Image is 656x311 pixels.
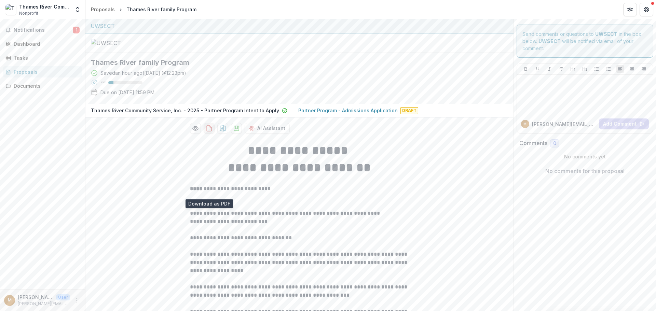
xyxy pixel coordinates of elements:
[217,123,228,134] button: download-proposal
[100,89,154,96] p: Due on [DATE] 11:59 PM
[3,38,82,50] a: Dashboard
[100,80,106,85] p: 15 %
[581,65,589,73] button: Heading 2
[14,40,77,47] div: Dashboard
[18,294,53,301] p: [PERSON_NAME][EMAIL_ADDRESS][DOMAIN_NAME]
[100,69,186,76] div: Saved an hour ago ( [DATE] @ 12:23pm )
[3,66,82,77] a: Proposals
[73,27,80,33] span: 1
[91,58,497,67] h2: Thames River family Program
[545,65,553,73] button: Italicize
[298,107,398,114] p: Partner Program - Admissions Application
[519,140,547,146] h2: Comments
[523,122,527,126] div: michaelv@trfp.org
[519,153,651,160] p: No comments yet
[5,4,16,15] img: Thames River Community Service, Inc.
[569,65,577,73] button: Heading 1
[599,118,649,129] button: Add Comment
[517,25,654,58] div: Send comments or questions to in the box below. will be notified via email of your comment.
[8,298,12,302] div: michaelv@trfp.org
[3,80,82,91] a: Documents
[18,301,70,307] p: [PERSON_NAME][EMAIL_ADDRESS][DOMAIN_NAME]
[522,65,530,73] button: Bold
[19,3,70,10] div: Thames River Community Service, Inc.
[126,6,196,13] div: Thames River family Program
[88,4,118,14] a: Proposals
[14,82,77,89] div: Documents
[538,38,561,44] strong: UWSECT
[245,123,290,134] button: AI Assistant
[73,296,81,305] button: More
[640,3,653,16] button: Get Help
[190,123,201,134] button: Preview c68a87e6-acd3-4c92-82b6-872ff95549df-1.pdf
[595,31,617,37] strong: UWSECT
[628,65,636,73] button: Align Center
[3,25,82,36] button: Notifications1
[73,3,82,16] button: Open entity switcher
[14,27,73,33] span: Notifications
[545,167,625,175] p: No comments for this proposal
[91,22,508,30] div: UWSECT
[231,123,242,134] button: download-proposal
[19,10,38,16] span: Nonprofit
[534,65,542,73] button: Underline
[604,65,613,73] button: Ordered List
[592,65,601,73] button: Bullet List
[3,52,82,63] a: Tasks
[56,294,70,300] p: User
[91,39,159,47] img: UWSECT
[640,65,648,73] button: Align Right
[623,3,637,16] button: Partners
[557,65,565,73] button: Strike
[616,65,624,73] button: Align Left
[88,4,199,14] nav: breadcrumb
[400,107,418,114] span: Draft
[204,123,215,134] button: download-proposal
[532,121,597,128] p: [PERSON_NAME][EMAIL_ADDRESS][DOMAIN_NAME]
[553,141,556,146] span: 0
[91,107,279,114] p: Thames River Community Service, Inc. - 2025 - Partner Program Intent to Apply
[14,68,77,75] div: Proposals
[91,6,115,13] div: Proposals
[14,54,77,61] div: Tasks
